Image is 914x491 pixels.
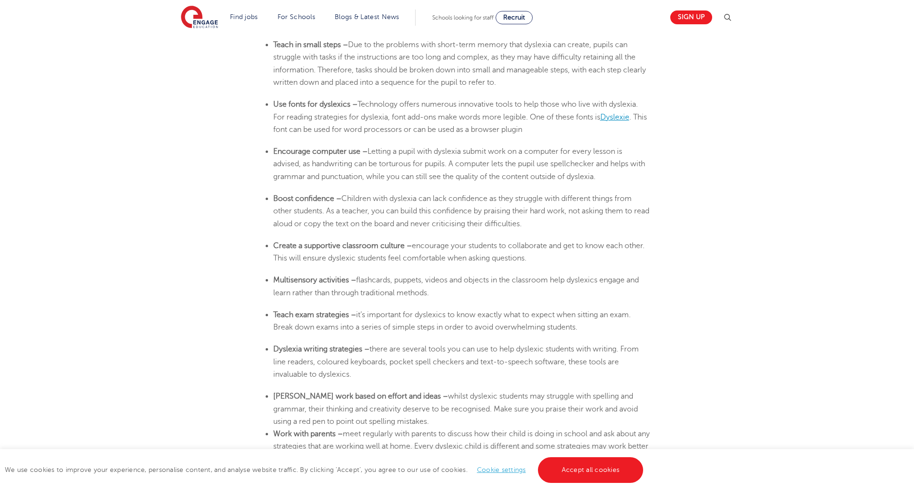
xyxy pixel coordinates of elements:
span: Technology offers numerous innovative tools to help those who live with dyslexia. For reading str... [273,100,638,121]
span: flashcards, puppets, videos and objects in the classroom help dyslexics engage and learn rather t... [273,276,639,297]
span: whilst dyslexic students may struggle with spelling and grammar, their thinking and creativity de... [273,392,638,426]
a: Find jobs [230,13,258,20]
span: Schools looking for staff [432,14,494,21]
a: Recruit [496,11,533,24]
b: – [362,147,368,156]
span: there are several tools you can use to help dyslexic students with writing. From line readers, co... [273,345,639,379]
span: encourage your students to collaborate and get to know each other. This will ensure dyslexic stud... [273,241,645,262]
b: Encourage computer use [273,147,360,156]
b: Multisensory activities – [273,276,356,284]
span: it’s important for dyslexics to know exactly what to expect when sitting an exam. Break down exam... [273,311,631,331]
b: Boost confidence – [273,194,341,203]
span: meet regularly with parents to discuss how their child is doing in school and ask about any strat... [273,430,650,463]
a: For Schools [278,13,315,20]
img: Engage Education [181,6,218,30]
span: Children with dyslexia can lack confidence as they struggle with different things from other stud... [273,194,649,228]
span: Due to the problems with short-term memory that dyslexia can create, pupils can struggle with tas... [273,40,646,87]
span: We use cookies to improve your experience, personalise content, and analyse website traffic. By c... [5,466,646,473]
b: Work with parents – [273,430,343,438]
a: Sign up [670,10,712,24]
b: Dyslexia writing strategies – [273,345,369,353]
a: Cookie settings [477,466,526,473]
span: Letting a pupil with dyslexia submit work on a computer for every lesson is advised, as handwriti... [273,147,645,181]
a: Blogs & Latest News [335,13,399,20]
span: Recruit [503,14,525,21]
a: Accept all cookies [538,457,644,483]
b: Teach exam strategies – [273,311,356,319]
b: Use fonts for dyslexics – [273,100,358,109]
b: Create a supportive classroom culture – [273,241,412,250]
span: . This font can be used for word processors or can be used as a browser plugin [273,113,647,134]
b: Teach in small steps – [273,40,348,49]
b: [PERSON_NAME] work based on effort and ideas – [273,392,448,401]
a: Dyslexie [600,113,629,121]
